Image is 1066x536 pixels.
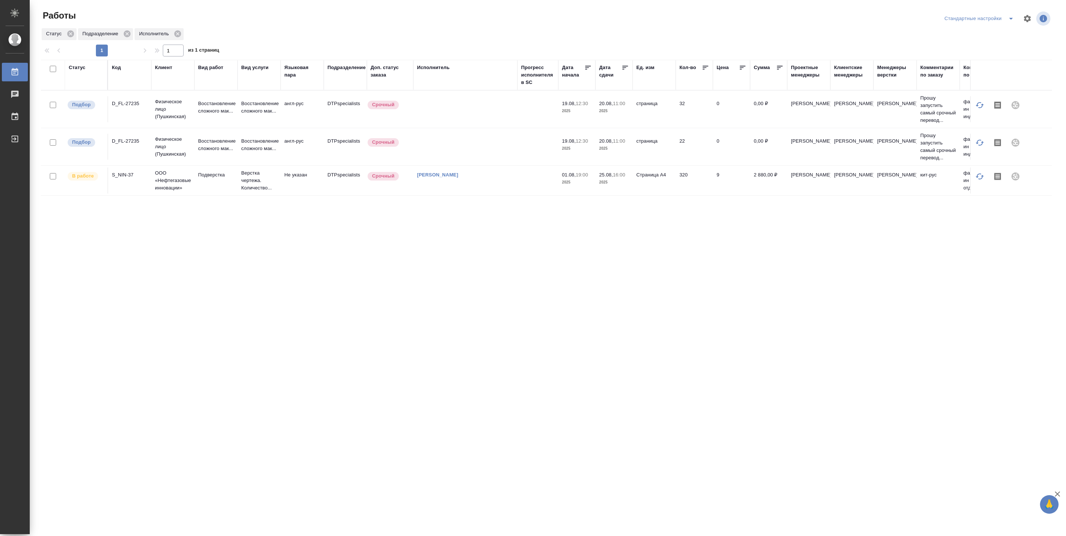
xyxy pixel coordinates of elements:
[599,64,621,79] div: Дата сдачи
[371,64,410,79] div: Доп. статус заказа
[834,64,870,79] div: Клиентские менеджеры
[72,172,94,180] p: В работе
[920,94,956,124] p: Прошу запустить самый срочный перевод...
[877,171,913,179] p: [PERSON_NAME]
[67,100,104,110] div: Можно подбирать исполнителей
[633,168,676,194] td: Страница А4
[372,139,394,146] p: Срочный
[324,96,367,122] td: DTPspecialists
[713,96,750,122] td: 0
[787,134,830,160] td: [PERSON_NAME]
[562,107,592,115] p: 2025
[112,64,121,71] div: Код
[155,169,191,192] p: ООО «Нефтегазовые инновации»
[613,172,625,178] p: 16:00
[281,96,324,122] td: англ-рус
[713,134,750,160] td: 0
[599,138,613,144] p: 20.08,
[324,134,367,160] td: DTPspecialists
[241,64,269,71] div: Вид услуги
[576,172,588,178] p: 19:00
[417,172,458,178] a: [PERSON_NAME]
[963,98,999,120] p: файл в папке ин в ппт или индиз
[372,101,394,108] p: Срочный
[327,64,366,71] div: Подразделение
[78,28,133,40] div: Подразделение
[971,134,989,152] button: Обновить
[83,30,121,38] p: Подразделение
[920,64,956,79] div: Комментарии по заказу
[576,138,588,144] p: 12:30
[417,64,450,71] div: Исполнитель
[676,168,713,194] td: 320
[676,134,713,160] td: 22
[633,134,676,160] td: страница
[971,168,989,185] button: Обновить
[599,179,629,186] p: 2025
[713,168,750,194] td: 9
[1007,134,1024,152] div: Проект не привязан
[562,138,576,144] p: 19.08,
[198,100,234,115] p: Восстановление сложного мак...
[576,101,588,106] p: 12:30
[599,107,629,115] p: 2025
[676,96,713,122] td: 32
[67,137,104,147] div: Можно подбирать исполнителей
[830,96,873,122] td: [PERSON_NAME]
[241,137,277,152] p: Восстановление сложного мак...
[963,64,999,79] div: Комментарии по работе
[372,172,394,180] p: Срочный
[943,13,1018,25] div: split button
[750,168,787,194] td: 2 880,00 ₽
[562,64,584,79] div: Дата начала
[750,96,787,122] td: 0,00 ₽
[963,169,999,192] p: файлы в папке ин эти файлы отдам 04....
[920,171,956,179] p: кит-рус
[72,139,91,146] p: Подбор
[198,137,234,152] p: Восстановление сложного мак...
[1007,96,1024,114] div: Проект не привязан
[599,101,613,106] p: 20.08,
[877,100,913,107] p: [PERSON_NAME]
[1040,495,1059,514] button: 🙏
[562,101,576,106] p: 19.08,
[613,138,625,144] p: 11:00
[750,134,787,160] td: 0,00 ₽
[112,171,148,179] div: S_NIN-37
[281,134,324,160] td: англ-рус
[613,101,625,106] p: 11:00
[989,134,1007,152] button: Скопировать мини-бриф
[877,137,913,145] p: [PERSON_NAME]
[69,64,85,71] div: Статус
[562,145,592,152] p: 2025
[324,168,367,194] td: DTPspecialists
[830,134,873,160] td: [PERSON_NAME]
[1036,12,1052,26] span: Посмотреть информацию
[963,136,999,158] p: файл в папке ин в ппт или индиз
[1018,10,1036,27] span: Настроить таблицу
[155,64,172,71] div: Клиент
[830,168,873,194] td: [PERSON_NAME]
[1043,497,1056,512] span: 🙏
[284,64,320,79] div: Языковая пара
[155,98,191,120] p: Физическое лицо (Пушкинская)
[241,169,277,192] p: Верстка чертежа. Количество...
[717,64,729,71] div: Цена
[791,64,827,79] div: Проектные менеджеры
[112,137,148,145] div: D_FL-27235
[135,28,184,40] div: Исполнитель
[198,171,234,179] p: Подверстка
[599,172,613,178] p: 25.08,
[42,28,77,40] div: Статус
[41,10,76,22] span: Работы
[787,168,830,194] td: [PERSON_NAME]
[989,168,1007,185] button: Скопировать мини-бриф
[562,172,576,178] p: 01.08,
[281,168,324,194] td: Не указан
[636,64,655,71] div: Ед. изм
[46,30,64,38] p: Статус
[754,64,770,71] div: Сумма
[562,179,592,186] p: 2025
[877,64,913,79] div: Менеджеры верстки
[198,64,223,71] div: Вид работ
